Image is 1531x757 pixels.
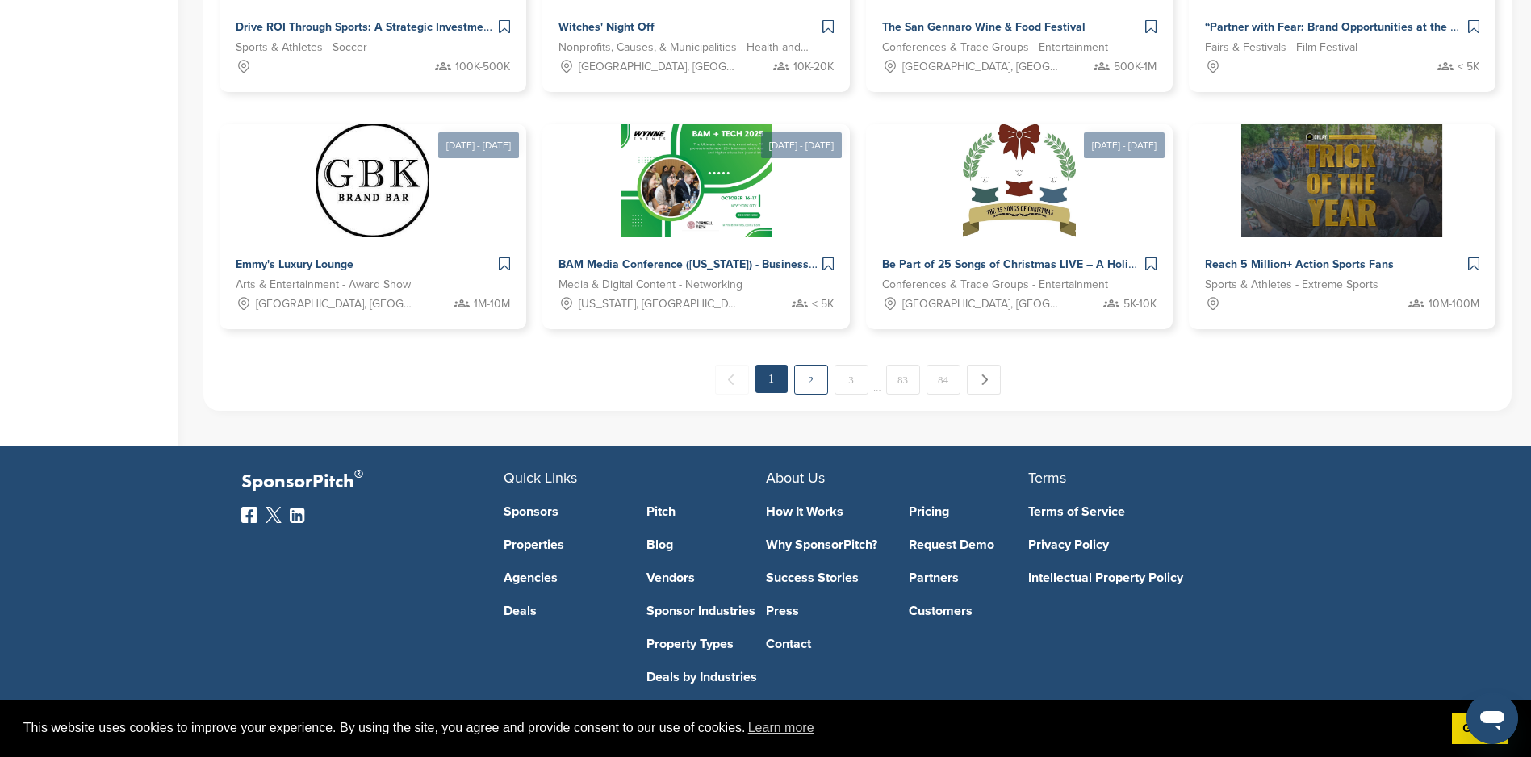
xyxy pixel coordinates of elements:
a: Pricing [909,505,1028,518]
a: Customers [909,604,1028,617]
span: Drive ROI Through Sports: A Strategic Investment Opportunity [236,20,559,34]
div: [DATE] - [DATE] [1084,132,1165,158]
span: [GEOGRAPHIC_DATA], [GEOGRAPHIC_DATA] [902,295,1060,313]
a: [DATE] - [DATE] Sponsorpitch & Be Part of 25 Songs of Christmas LIVE – A Holiday Experience That ... [866,98,1173,329]
img: Facebook [241,507,257,523]
img: Sponsorpitch & [963,124,1076,237]
span: ← Previous [715,365,749,395]
a: [DATE] - [DATE] Sponsorpitch & BAM Media Conference ([US_STATE]) - Business and Technical Media M... [542,98,849,329]
a: Contact [766,638,885,650]
iframe: Button to launch messaging window [1466,692,1518,744]
span: Be Part of 25 Songs of Christmas LIVE – A Holiday Experience That Gives Back [882,257,1295,271]
a: Next → [967,365,1001,395]
span: Sports & Athletes - Soccer [236,39,367,56]
a: [DATE] - [DATE] Sponsorpitch & Emmy's Luxury Lounge Arts & Entertainment - Award Show [GEOGRAPHIC... [220,98,526,329]
img: Sponsorpitch & [1241,124,1442,237]
span: Conferences & Trade Groups - Entertainment [882,276,1108,294]
span: < 5K [1458,58,1479,76]
a: Press [766,604,885,617]
a: Partners [909,571,1028,584]
span: [US_STATE], [GEOGRAPHIC_DATA] [579,295,737,313]
span: 500K-1M [1114,58,1157,76]
img: Twitter [266,507,282,523]
a: Deals by Industries [646,671,766,684]
a: 84 [927,365,960,395]
span: … [873,365,881,394]
a: Request Demo [909,538,1028,551]
span: Sports & Athletes - Extreme Sports [1205,276,1378,294]
a: Sponsorpitch & Reach 5 Million+ Action Sports Fans Sports & Athletes - Extreme Sports 10M-100M [1189,124,1495,329]
a: Sponsors [504,505,623,518]
a: 83 [886,365,920,395]
p: SponsorPitch [241,471,504,494]
a: Deals [504,604,623,617]
span: Conferences & Trade Groups - Entertainment [882,39,1108,56]
div: [DATE] - [DATE] [438,132,519,158]
div: [DATE] - [DATE] [761,132,842,158]
span: 5K-10K [1123,295,1157,313]
a: How It Works [766,505,885,518]
span: < 5K [812,295,834,313]
span: 100K-500K [455,58,510,76]
a: Terms of Service [1028,505,1266,518]
span: Reach 5 Million+ Action Sports Fans [1205,257,1394,271]
span: BAM Media Conference ([US_STATE]) - Business and Technical Media [558,257,919,271]
span: 10K-20K [793,58,834,76]
a: Success Stories [766,571,885,584]
a: learn more about cookies [746,716,817,740]
a: Privacy Policy [1028,538,1266,551]
span: Terms [1028,469,1066,487]
a: Properties [504,538,623,551]
a: Intellectual Property Policy [1028,571,1266,584]
span: [GEOGRAPHIC_DATA], [GEOGRAPHIC_DATA] [256,295,414,313]
span: [GEOGRAPHIC_DATA], [GEOGRAPHIC_DATA] [902,58,1060,76]
span: Fairs & Festivals - Film Festival [1205,39,1357,56]
span: Witches' Night Off [558,20,655,34]
a: dismiss cookie message [1452,713,1508,745]
span: 10M-100M [1429,295,1479,313]
span: About Us [766,469,825,487]
em: 1 [755,365,788,393]
span: Arts & Entertainment - Award Show [236,276,411,294]
a: 3 [835,365,868,395]
span: The San Gennaro Wine & Food Festival [882,20,1086,34]
span: [GEOGRAPHIC_DATA], [GEOGRAPHIC_DATA] [579,58,737,76]
a: Blog [646,538,766,551]
a: Why SponsorPitch? [766,538,885,551]
span: ® [354,464,363,484]
span: Nonprofits, Causes, & Municipalities - Health and Wellness [558,39,809,56]
a: Property Types [646,638,766,650]
span: 1M-10M [474,295,510,313]
img: Sponsorpitch & [316,124,429,237]
a: Pitch [646,505,766,518]
span: This website uses cookies to improve your experience. By using the site, you agree and provide co... [23,716,1439,740]
a: 2 [794,365,828,395]
span: Quick Links [504,469,577,487]
a: Agencies [504,571,623,584]
a: Sponsor Industries [646,604,766,617]
img: Sponsorpitch & [621,124,772,237]
span: Media & Digital Content - Networking [558,276,742,294]
span: Emmy's Luxury Lounge [236,257,353,271]
a: Vendors [646,571,766,584]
